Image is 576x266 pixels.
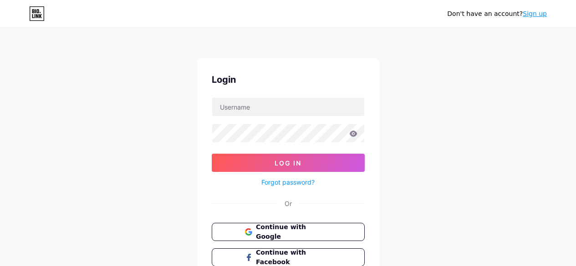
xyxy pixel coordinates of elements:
span: Continue with Google [256,222,331,241]
span: Log In [275,159,301,167]
div: Don't have an account? [447,9,547,19]
a: Sign up [523,10,547,17]
button: Log In [212,154,365,172]
button: Continue with Google [212,223,365,241]
input: Username [212,98,364,116]
a: Forgot password? [261,177,315,187]
div: Login [212,73,365,86]
div: Or [285,199,292,208]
